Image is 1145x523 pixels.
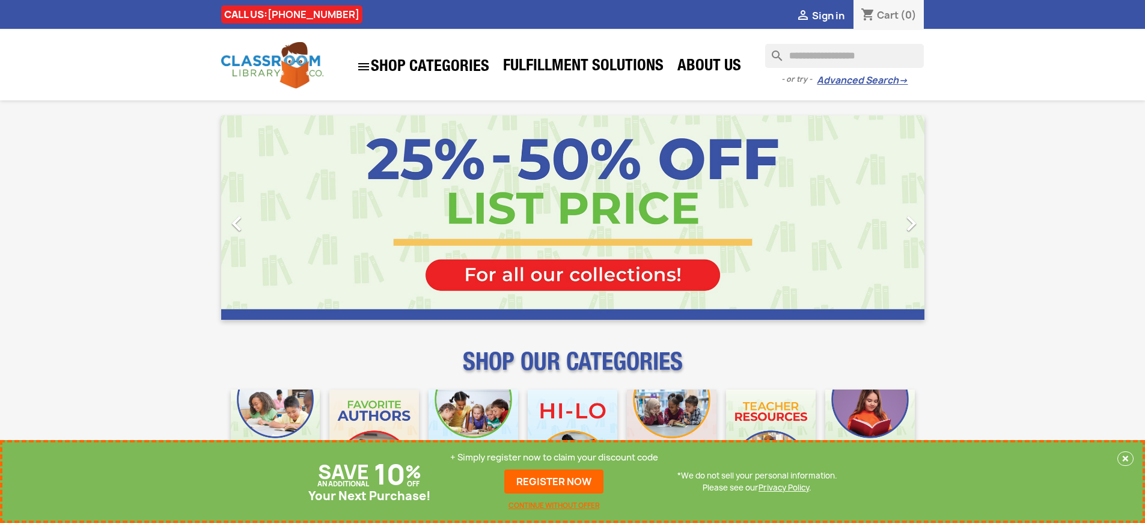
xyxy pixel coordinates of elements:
i:  [222,209,252,239]
img: CLC_HiLo_Mobile.jpg [528,390,617,479]
input: Search [765,44,924,68]
ul: Carousel container [221,115,924,320]
span: → [899,75,908,87]
i:  [356,60,371,74]
i: search [765,44,780,58]
p: SHOP OUR CATEGORIES [221,358,924,380]
a: Next [819,115,924,320]
span: - or try - [781,73,817,85]
img: CLC_Bulk_Mobile.jpg [231,390,320,479]
a: [PHONE_NUMBER] [267,8,359,21]
i: shopping_cart [861,8,875,23]
a:  Sign in [796,9,844,22]
span: Cart [877,8,899,22]
div: CALL US: [221,5,362,23]
a: SHOP CATEGORIES [350,54,495,80]
a: Previous [221,115,327,320]
a: Fulfillment Solutions [497,55,670,79]
a: Advanced Search→ [817,75,908,87]
span: Sign in [812,9,844,22]
span: (0) [900,8,917,22]
img: CLC_Favorite_Authors_Mobile.jpg [329,390,419,479]
a: About Us [671,55,747,79]
img: CLC_Fiction_Nonfiction_Mobile.jpg [627,390,716,479]
i:  [796,9,810,23]
img: CLC_Dyslexia_Mobile.jpg [825,390,915,479]
i:  [896,209,926,239]
img: CLC_Teacher_Resources_Mobile.jpg [726,390,816,479]
img: CLC_Phonics_And_Decodables_Mobile.jpg [429,390,518,479]
img: Classroom Library Company [221,42,323,88]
